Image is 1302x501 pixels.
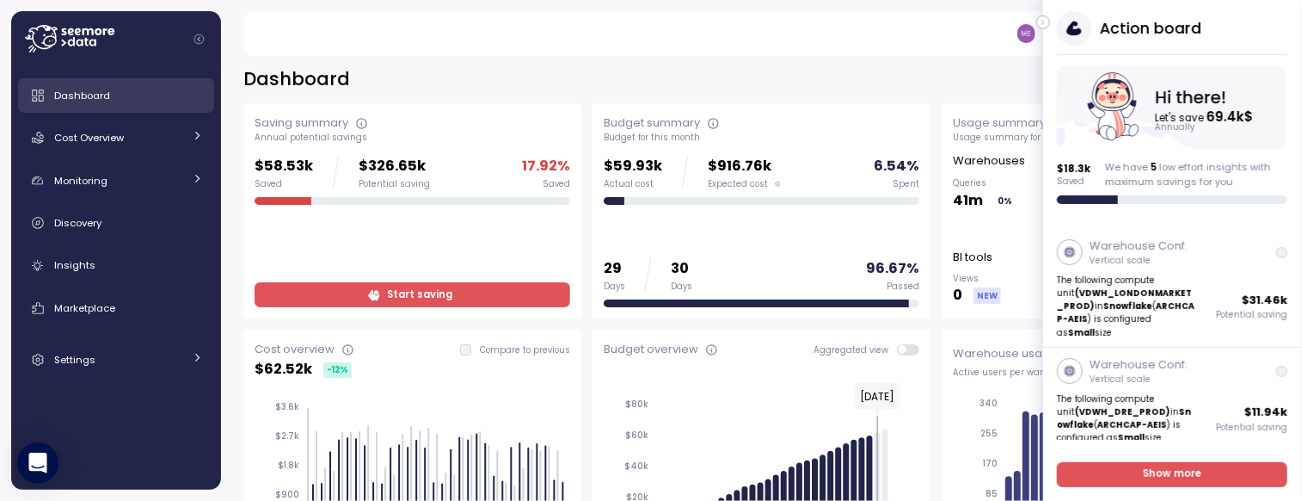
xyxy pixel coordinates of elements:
[604,155,662,178] p: $59.93k
[953,189,983,213] p: 41m
[1058,300,1195,325] strong: ARCHCAP-AEIS
[893,178,919,190] div: Spent
[1017,24,1035,42] img: 6d564527b5bd1d70de1cfd0efea5e753
[54,89,110,102] span: Dashboard
[982,458,998,469] tspan: 170
[18,291,214,325] a: Marketplace
[1090,238,1188,255] p: Warehouse Conf.
[604,281,625,293] div: Days
[255,341,335,358] div: Cost overview
[1058,162,1091,176] p: $ 18.3k
[1243,292,1288,309] p: $ 31.46k
[1058,176,1091,188] p: Saved
[54,131,124,145] span: Cost Overview
[1100,17,1201,39] h3: Action board
[953,284,962,307] p: 0
[1090,374,1188,386] p: Vertical scale
[1217,422,1288,434] p: Potential saving
[1144,463,1202,486] span: Show more
[323,362,352,378] div: -12 %
[359,155,430,178] p: $326.65k
[624,461,648,472] tspan: $40k
[54,216,101,230] span: Discovery
[1119,432,1145,443] strong: Small
[188,33,210,46] button: Collapse navigation
[1069,327,1096,338] strong: Small
[1157,122,1197,133] text: Annually
[671,257,692,281] p: 30
[953,367,1268,379] div: Active users per warehouse
[54,301,115,315] span: Marketplace
[887,281,919,293] div: Passed
[255,155,313,178] p: $58.53k
[1098,419,1168,430] strong: ARCHCAP-AEIS
[860,389,894,404] text: [DATE]
[973,288,1001,304] div: NEW
[543,178,570,190] div: Saved
[243,67,350,92] h2: Dashboard
[18,249,214,283] a: Insights
[953,114,1046,132] div: Usage summary
[1105,160,1288,189] div: We have low effort insights with maximum savings for you
[874,155,919,178] p: 6.54 %
[54,353,95,367] span: Settings
[387,283,452,306] span: Start saving
[1043,229,1302,348] a: Warehouse Conf.Vertical scaleThe following compute unit(VDWH_LONDONMARKET_PROD)inSnowflake(ARCHCA...
[1104,300,1153,312] strong: Snowflake
[1076,406,1171,417] strong: (VDWH_DRE_PROD)
[1090,356,1188,374] p: Warehouse Conf.
[1090,255,1188,267] p: Vertical scale
[671,281,692,293] div: Days
[625,399,648,410] tspan: $80k
[255,132,570,144] div: Annual potential savings
[1245,404,1288,421] p: $ 11.94k
[994,193,1016,209] div: 0 %
[1043,348,1302,454] a: Warehouse Conf.Vertical scaleThe following compute unit(VDWH_DRE_PROD)inSnowflake(ARCHCAP-AEIS) i...
[604,178,662,190] div: Actual cost
[604,114,700,132] div: Budget summary
[18,121,214,155] a: Cost Overview
[953,177,1016,189] p: Queries
[866,257,919,281] p: 96.67 %
[604,257,625,281] p: 29
[275,489,299,500] tspan: $900
[1157,108,1255,126] text: Let's save
[708,155,781,178] p: $916.76k
[255,114,348,132] div: Saving summary
[17,442,58,484] div: Open Intercom Messenger
[1058,393,1196,444] p: The following compute unit in ( ) is configured as size
[986,488,998,499] tspan: 85
[953,345,1058,362] div: Warehouse usage
[255,178,313,190] div: Saved
[953,249,992,266] p: BI tools
[278,460,299,471] tspan: $1.8k
[255,358,312,381] p: $ 62.52k
[18,78,214,113] a: Dashboard
[1058,406,1192,430] strong: Snowflake
[275,401,299,412] tspan: $3.6k
[275,430,299,442] tspan: $2.7k
[708,178,768,190] span: Expected cost
[625,430,648,441] tspan: $60k
[980,428,998,439] tspan: 255
[953,152,1025,170] p: Warehouses
[980,398,998,409] tspan: 340
[1151,160,1157,174] span: 5
[480,344,570,356] p: Compare to previous
[255,282,570,307] a: Start saving
[359,178,430,190] div: Potential saving
[1058,462,1288,487] a: Show more
[604,132,919,144] div: Budget for this month
[604,341,698,358] div: Budget overview
[522,155,570,178] p: 17.92 %
[54,174,107,188] span: Monitoring
[18,206,214,240] a: Discovery
[18,164,214,198] a: Monitoring
[953,273,1001,285] p: Views
[814,344,897,356] span: Aggregated view
[1208,108,1255,126] tspan: 69.4k $
[1217,309,1288,321] p: Potential saving
[1058,274,1196,339] p: The following compute unit in ( ) is configured as size
[54,258,95,272] span: Insights
[953,132,1268,144] div: Usage summary for the past month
